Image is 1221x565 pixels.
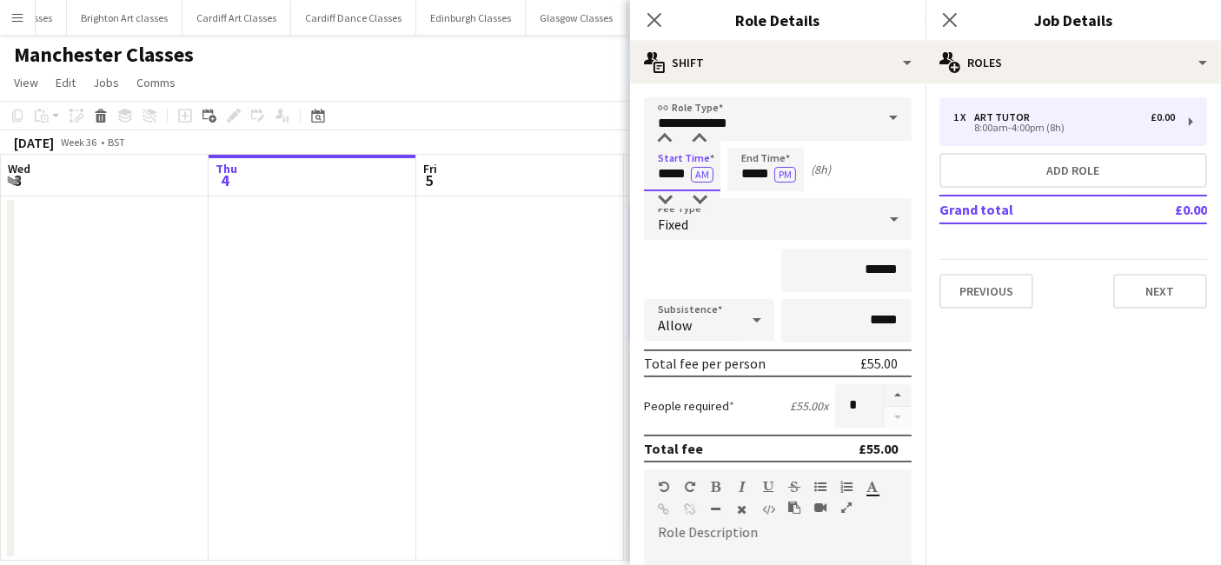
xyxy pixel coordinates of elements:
[762,480,774,494] button: Underline
[57,136,101,149] span: Week 36
[860,355,898,372] div: £55.00
[49,71,83,94] a: Edit
[416,1,526,35] button: Edinburgh Classes
[684,480,696,494] button: Redo
[136,75,176,90] span: Comms
[736,480,748,494] button: Italic
[658,316,692,334] span: Allow
[213,170,237,190] span: 4
[658,480,670,494] button: Undo
[658,216,688,233] span: Fixed
[953,111,974,123] div: 1 x
[526,1,627,35] button: Glasgow Classes
[691,167,713,183] button: AM
[840,501,853,515] button: Fullscreen
[926,42,1221,83] div: Roles
[926,9,1221,31] h3: Job Details
[939,196,1125,223] td: Grand total
[14,134,54,151] div: [DATE]
[974,111,1037,123] div: Art Tutor
[7,71,45,94] a: View
[423,161,437,176] span: Fri
[8,161,30,176] span: Wed
[630,42,926,83] div: Shift
[788,480,800,494] button: Strikethrough
[182,1,291,35] button: Cardiff Art Classes
[56,75,76,90] span: Edit
[644,398,734,414] label: People required
[1113,274,1207,309] button: Next
[1151,111,1175,123] div: £0.00
[762,502,774,516] button: HTML Code
[1125,196,1207,223] td: £0.00
[644,440,703,457] div: Total fee
[814,480,826,494] button: Unordered List
[811,162,831,177] div: (8h)
[5,170,30,190] span: 3
[814,501,826,515] button: Insert video
[291,1,416,35] button: Cardiff Dance Classes
[710,480,722,494] button: Bold
[86,71,126,94] a: Jobs
[788,501,800,515] button: Paste as plain text
[710,502,722,516] button: Horizontal Line
[630,9,926,31] h3: Role Details
[14,42,194,68] h1: Manchester Classes
[421,170,437,190] span: 5
[644,355,766,372] div: Total fee per person
[129,71,182,94] a: Comms
[67,1,182,35] button: Brighton Art classes
[93,75,119,90] span: Jobs
[884,384,912,407] button: Increase
[736,502,748,516] button: Clear Formatting
[628,170,650,190] span: 6
[840,480,853,494] button: Ordered List
[939,274,1033,309] button: Previous
[859,440,898,457] div: £55.00
[953,123,1175,132] div: 8:00am-4:00pm (8h)
[14,75,38,90] span: View
[108,136,125,149] div: BST
[216,161,237,176] span: Thu
[790,398,828,414] div: £55.00 x
[939,153,1207,188] button: Add role
[627,1,731,35] button: Liverpool Classes
[866,480,879,494] button: Text Color
[774,167,796,183] button: PM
